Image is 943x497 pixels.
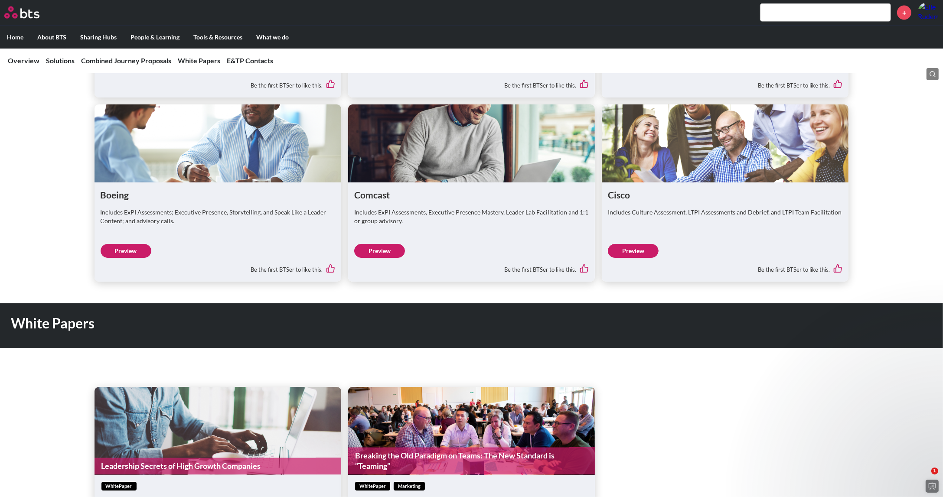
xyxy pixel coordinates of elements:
a: + [897,6,911,20]
span: whitePaper [101,482,137,491]
p: Includes ExPI Assessments; Executive Presence, Storytelling, and Speak Like a Leader Content; and... [101,208,335,225]
a: Go home [4,6,55,19]
div: Be the first BTSer to like this. [354,73,589,91]
div: Be the first BTSer to like this. [354,258,589,276]
a: Preview [608,244,659,258]
span: Marketing [394,482,425,491]
label: What we do [249,26,296,49]
h1: Comcast [354,188,589,201]
span: 1 [931,468,938,474]
label: About BTS [30,26,73,49]
div: Be the first BTSer to like this. [101,258,335,276]
p: Includes ExPI Assessments, Executive Presence Mastery, Leader Lab Facilitation and 1:1 or group a... [354,208,589,225]
a: Preview [101,244,151,258]
a: Breaking the Old Paradigm on Teams: The New Standard is “Teaming” [348,448,595,475]
div: Be the first BTSer to like this. [608,258,842,276]
a: Solutions [46,56,75,65]
label: People & Learning [124,26,186,49]
a: Leadership Secrets of High Growth Companies [95,458,341,475]
img: Elie Ruderman [918,2,939,23]
a: Combined Journey Proposals [81,56,171,65]
div: Be the first BTSer to like this. [101,73,335,91]
iframe: Intercom notifications message [770,312,943,474]
h1: Boeing [101,188,335,201]
a: E&TP Contacts [227,56,273,65]
a: Overview [8,56,39,65]
iframe: Intercom live chat [914,468,934,488]
label: Sharing Hubs [73,26,124,49]
p: Includes Culture Assessment, LTPI Assessments and Debrief, and LTPI Team Facilitation [608,208,842,217]
a: White Papers [178,56,220,65]
a: Preview [354,244,405,258]
img: BTS Logo [4,6,39,19]
h1: Cisco [608,188,842,201]
span: whitePaper [355,482,390,491]
label: Tools & Resources [186,26,249,49]
div: Be the first BTSer to like this. [608,73,842,91]
a: Profile [918,2,939,23]
h1: White Papers [11,314,656,334]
